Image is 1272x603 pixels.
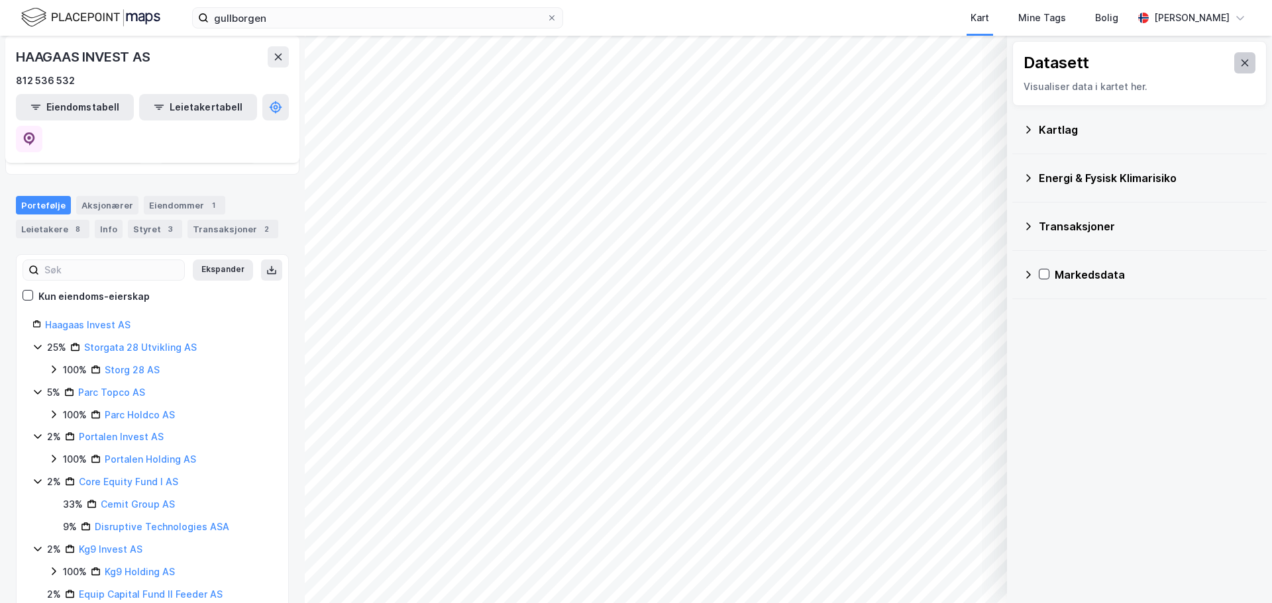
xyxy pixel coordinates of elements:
[16,196,71,214] div: Portefølje
[16,73,75,89] div: 812 536 532
[164,222,177,236] div: 3
[207,199,220,212] div: 1
[101,498,175,510] a: Cemit Group AS
[47,340,66,355] div: 25%
[21,6,160,29] img: logo.f888ab2527a4732fd821a326f86c7f29.svg
[1039,218,1256,234] div: Transaksjoner
[1206,539,1272,603] iframe: Chat Widget
[16,46,153,68] div: HAAGAAS INVEST AS
[260,222,273,236] div: 2
[95,521,229,532] a: Disruptive Technologies ASA
[193,259,253,281] button: Ekspander
[187,220,278,238] div: Transaksjoner
[105,453,196,465] a: Portalen Holding AS
[128,220,182,238] div: Styret
[209,8,547,28] input: Søk på adresse, matrikkel, gårdeiere, leietakere eller personer
[47,474,61,490] div: 2%
[63,451,87,467] div: 100%
[1039,170,1256,186] div: Energi & Fysisk Klimarisiko
[63,362,87,378] div: 100%
[47,541,61,557] div: 2%
[105,409,175,420] a: Parc Holdco AS
[95,220,123,238] div: Info
[76,196,138,214] div: Aksjonærer
[79,431,164,442] a: Portalen Invest AS
[63,407,87,423] div: 100%
[105,364,160,375] a: Storg 28 AS
[16,94,134,120] button: Eiendomstabell
[84,342,197,353] a: Storgata 28 Utvikling AS
[63,496,83,512] div: 33%
[144,196,225,214] div: Eiendommer
[1055,267,1256,283] div: Markedsdata
[105,566,175,577] a: Kg9 Holding AS
[1154,10,1230,26] div: [PERSON_NAME]
[1018,10,1066,26] div: Mine Tags
[71,222,84,236] div: 8
[47,385,60,400] div: 5%
[79,588,223,600] a: Equip Capital Fund II Feeder AS
[1024,79,1255,95] div: Visualiser data i kartet her.
[1095,10,1118,26] div: Bolig
[78,387,145,398] a: Parc Topco AS
[79,543,142,555] a: Kg9 Invest AS
[47,429,61,445] div: 2%
[79,476,178,487] a: Core Equity Fund I AS
[16,220,89,238] div: Leietakere
[1206,539,1272,603] div: Kontrollprogram for chat
[63,564,87,580] div: 100%
[47,586,61,602] div: 2%
[1024,52,1089,73] div: Datasett
[38,289,150,304] div: Kun eiendoms-eierskap
[971,10,989,26] div: Kart
[63,519,77,535] div: 9%
[39,260,184,280] input: Søk
[1039,122,1256,138] div: Kartlag
[45,319,131,330] a: Haagaas Invest AS
[139,94,257,120] button: Leietakertabell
